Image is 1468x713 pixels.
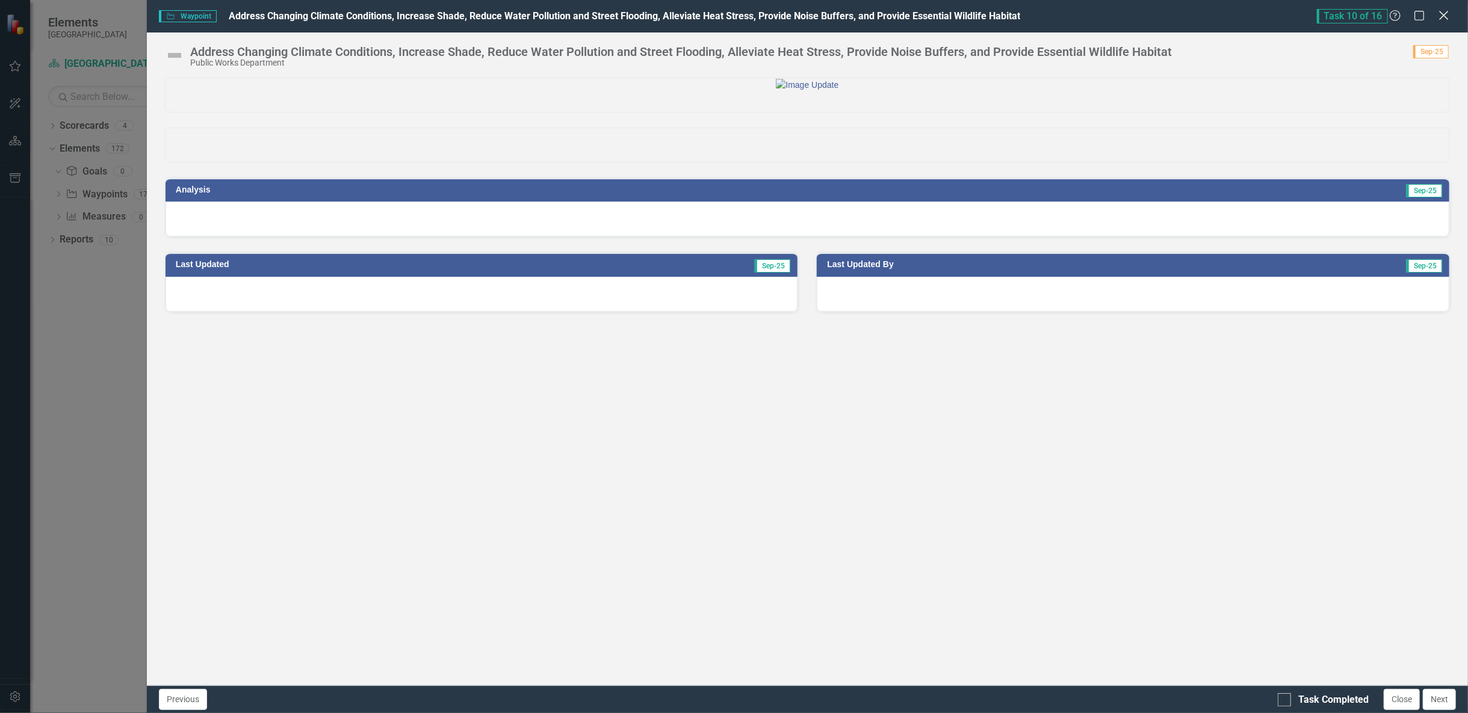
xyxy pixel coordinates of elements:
h3: Last Updated By [827,260,1224,269]
span: Sep-25 [1407,259,1442,273]
button: Next [1423,689,1456,710]
span: Sep-25 [1407,184,1442,197]
span: Sep-25 [755,259,790,273]
div: Public Works Department [190,58,1172,67]
div: Task Completed [1298,693,1369,707]
img: Image Update [776,79,838,91]
h3: Analysis [176,185,791,194]
span: Waypoint [159,10,217,22]
div: Address Changing Climate Conditions, Increase Shade, Reduce Water Pollution and Street Flooding, ... [190,45,1172,58]
span: Sep-25 [1413,45,1449,58]
button: Previous [159,689,207,710]
button: Close [1384,689,1420,710]
span: Task 10 of 16 [1317,9,1388,23]
img: Not Defined [165,46,184,65]
span: Address Changing Climate Conditions, Increase Shade, Reduce Water Pollution and Street Flooding, ... [229,10,1020,22]
h3: Last Updated [176,260,540,269]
